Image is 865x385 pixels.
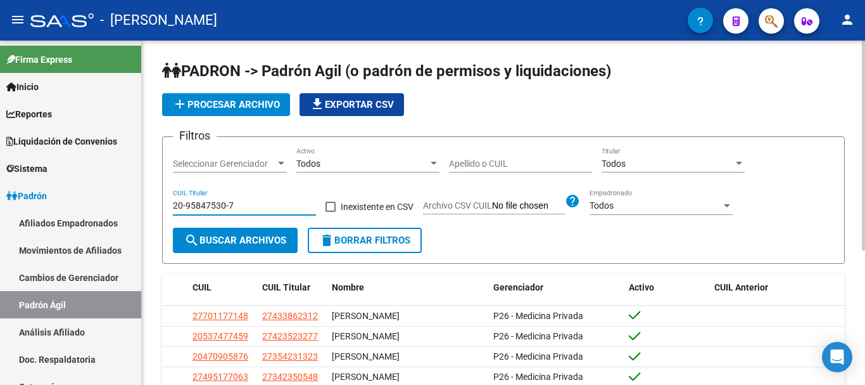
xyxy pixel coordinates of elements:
[10,12,25,27] mat-icon: menu
[193,351,248,362] span: 20470905876
[6,53,72,67] span: Firma Express
[310,96,325,112] mat-icon: file_download
[840,12,855,27] mat-icon: person
[300,93,404,116] button: Exportar CSV
[319,235,410,246] span: Borrar Filtros
[308,228,422,253] button: Borrar Filtros
[629,282,654,292] span: Activo
[6,189,47,203] span: Padrón
[187,274,257,301] datatable-header-cell: CUIL
[493,311,583,321] span: P26 - Medicina Privada
[193,282,212,292] span: CUIL
[257,274,327,301] datatable-header-cell: CUIL Titular
[162,62,611,80] span: PADRON -> Padrón Agil (o padrón de permisos y liquidaciones)
[193,311,248,321] span: 27701177148
[332,351,400,362] span: [PERSON_NAME]
[262,282,310,292] span: CUIL Titular
[423,200,492,211] span: Archivo CSV CUIL
[488,274,624,301] datatable-header-cell: Gerenciador
[492,200,565,212] input: Archivo CSV CUIL
[822,342,852,372] div: Open Intercom Messenger
[173,228,298,253] button: Buscar Archivos
[565,193,580,209] mat-icon: help
[296,159,320,169] span: Todos
[173,159,275,169] span: Seleccionar Gerenciador
[327,274,488,301] datatable-header-cell: Nombre
[262,311,318,321] span: 27433862312
[714,282,768,292] span: CUIL Anterior
[493,351,583,362] span: P26 - Medicina Privada
[332,331,400,341] span: [PERSON_NAME]
[493,282,543,292] span: Gerenciador
[602,159,626,169] span: Todos
[193,372,248,382] span: 27495177063
[262,372,318,382] span: 27342350548
[624,274,709,301] datatable-header-cell: Activo
[493,372,583,382] span: P26 - Medicina Privada
[6,162,47,176] span: Sistema
[6,107,52,121] span: Reportes
[709,274,845,301] datatable-header-cell: CUIL Anterior
[590,200,614,211] span: Todos
[6,80,39,94] span: Inicio
[332,311,400,321] span: [PERSON_NAME]
[262,331,318,341] span: 27423523277
[493,331,583,341] span: P26 - Medicina Privada
[172,99,280,110] span: Procesar archivo
[332,282,364,292] span: Nombre
[319,233,334,248] mat-icon: delete
[172,96,187,112] mat-icon: add
[262,351,318,362] span: 27354231323
[184,233,199,248] mat-icon: search
[341,199,414,214] span: Inexistente en CSV
[162,93,290,116] button: Procesar archivo
[332,372,400,382] span: [PERSON_NAME]
[193,331,248,341] span: 20537477459
[173,127,217,145] h3: Filtros
[310,99,394,110] span: Exportar CSV
[6,134,117,148] span: Liquidación de Convenios
[100,6,217,34] span: - [PERSON_NAME]
[184,235,286,246] span: Buscar Archivos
